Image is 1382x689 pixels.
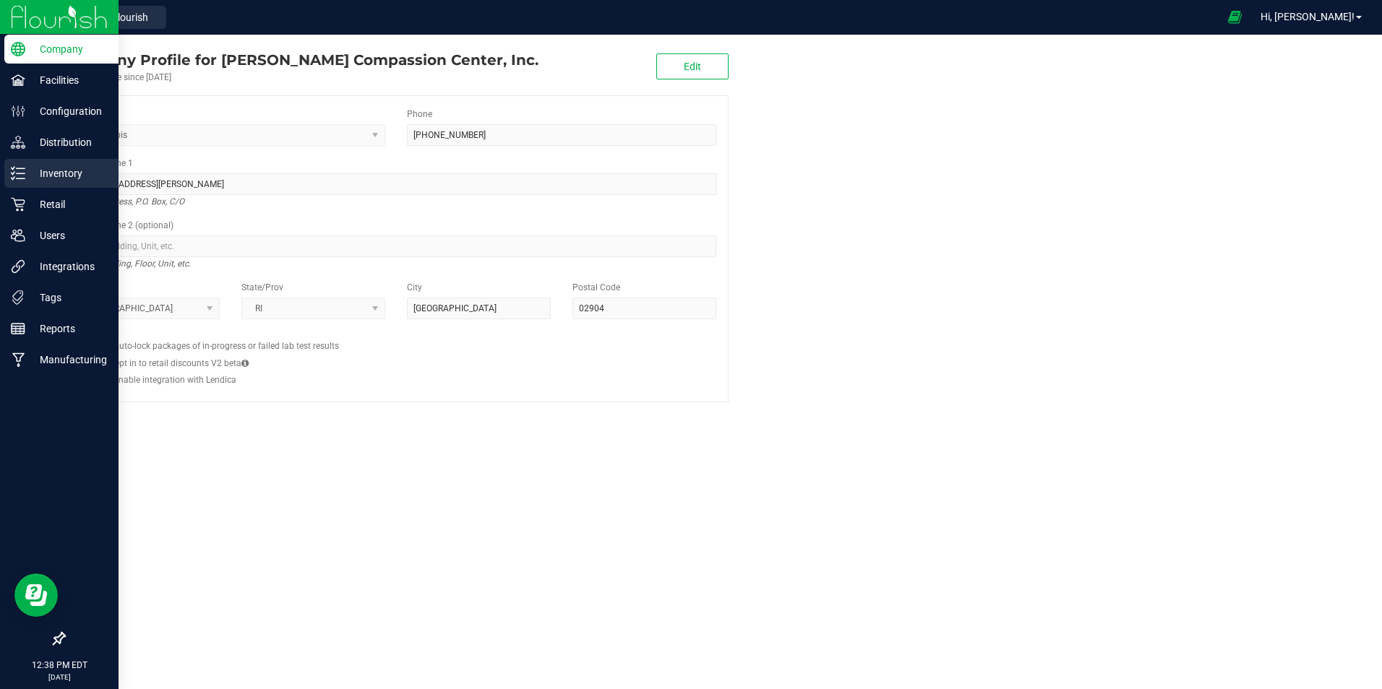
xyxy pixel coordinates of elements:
h2: Configs [76,330,716,339]
span: Edit [684,61,701,72]
input: City [407,298,551,319]
inline-svg: Company [11,42,25,56]
p: Tags [25,289,112,306]
inline-svg: Reports [11,321,25,336]
p: 12:38 PM EDT [7,659,112,672]
label: Enable integration with Lendica [113,373,236,386]
label: Phone [407,108,432,121]
inline-svg: Integrations [11,259,25,274]
p: [DATE] [7,672,112,682]
inline-svg: Distribution [11,135,25,149]
span: Hi, [PERSON_NAME]! [1261,11,1355,22]
input: Suite, Building, Unit, etc. [76,235,716,257]
button: Edit [656,53,729,79]
i: Suite, Building, Floor, Unit, etc. [76,255,191,272]
label: Address Line 2 (optional) [76,219,173,232]
div: Thomas C. Slater Compassion Center, Inc. [64,49,538,71]
iframe: Resource center [14,573,58,617]
label: Postal Code [572,281,620,294]
div: Account active since [DATE] [64,71,538,84]
input: Address [76,173,716,195]
p: Inventory [25,165,112,182]
inline-svg: Manufacturing [11,352,25,367]
inline-svg: Inventory [11,166,25,181]
input: Postal Code [572,298,716,319]
p: Users [25,227,112,244]
inline-svg: Tags [11,290,25,305]
p: Reports [25,320,112,337]
inline-svg: Configuration [11,104,25,118]
inline-svg: Retail [11,197,25,212]
span: Open Ecommerce Menu [1219,3,1251,31]
label: State/Prov [241,281,283,294]
label: Opt in to retail discounts V2 beta [113,357,249,370]
p: Manufacturing [25,351,112,368]
p: Distribution [25,134,112,151]
i: Street address, P.O. Box, C/O [76,193,184,210]
inline-svg: Users [11,228,25,243]
p: Retail [25,196,112,213]
label: Auto-lock packages of in-progress or failed lab test results [113,339,339,352]
p: Integrations [25,258,112,275]
p: Company [25,40,112,58]
label: City [407,281,422,294]
p: Facilities [25,71,112,89]
input: (123) 456-7890 [407,124,716,146]
p: Configuration [25,103,112,120]
inline-svg: Facilities [11,73,25,87]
